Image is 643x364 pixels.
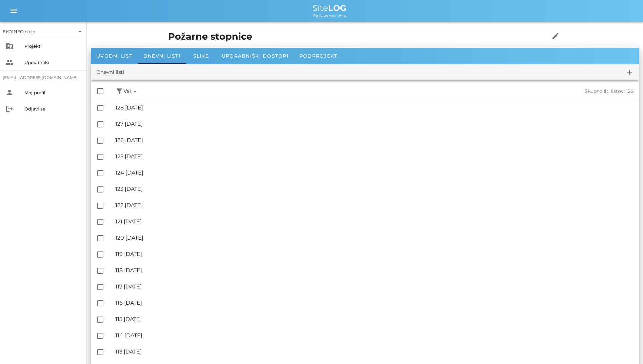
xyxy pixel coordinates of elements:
[24,43,81,49] div: Projekti
[625,68,634,76] i: add
[115,316,634,322] div: 115 [DATE]
[115,300,634,306] div: 116 [DATE]
[115,169,634,176] div: 124 [DATE]
[115,202,634,208] div: 122 [DATE]
[115,235,634,241] div: 120 [DATE]
[24,106,81,112] div: Odjavi se
[5,58,14,66] i: people
[168,30,529,44] h1: Požarne stopnice
[143,53,180,59] span: Dnevni listi
[115,137,634,143] div: 126 [DATE]
[5,105,14,113] i: logout
[115,153,634,160] div: 125 [DATE]
[76,27,84,36] i: arrow_drop_down
[299,53,339,59] span: Podprojekti
[123,87,139,96] span: Vsi
[115,121,634,127] div: 127 [DATE]
[3,26,84,37] div: EKOINFO d.o.o
[546,291,643,364] iframe: Chat Widget
[328,3,346,13] b: LOG
[5,42,14,50] i: business
[115,186,634,192] div: 123 [DATE]
[222,53,288,59] span: Uporabniški dostopi
[24,60,81,65] div: Uporabniki
[193,53,209,59] span: Slike
[5,88,14,97] i: person
[115,218,634,225] div: 121 [DATE]
[131,87,139,96] i: arrow_drop_down
[9,7,18,15] i: menu
[3,28,35,35] div: EKOINFO d.o.o
[115,283,634,290] div: 117 [DATE]
[115,267,634,274] div: 118 [DATE]
[24,90,81,95] div: Moj profil
[115,104,634,111] div: 128 [DATE]
[313,13,346,18] span: We value your time.
[551,32,560,40] i: edit
[115,348,634,355] div: 113 [DATE]
[546,291,643,364] div: Pripomoček za klepet
[313,3,346,13] span: Site
[386,88,634,94] div: Skupno št. listov: 128
[115,251,634,257] div: 119 [DATE]
[115,332,634,339] div: 114 [DATE]
[96,68,124,76] div: Dnevni listi
[115,87,123,96] button: filter_alt
[96,53,133,59] span: Uvodni list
